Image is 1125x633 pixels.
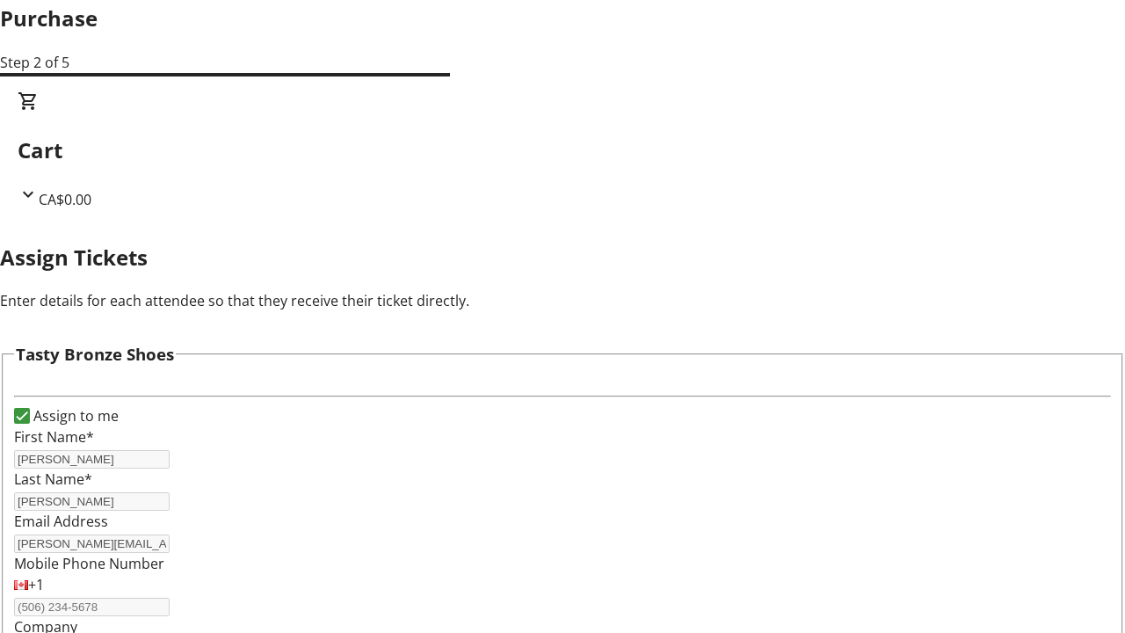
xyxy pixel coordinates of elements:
[14,427,94,447] label: First Name*
[39,190,91,209] span: CA$0.00
[14,554,164,573] label: Mobile Phone Number
[30,405,119,426] label: Assign to me
[14,598,170,616] input: (506) 234-5678
[16,342,174,367] h3: Tasty Bronze Shoes
[18,91,1107,210] div: CartCA$0.00
[14,469,92,489] label: Last Name*
[18,135,1107,166] h2: Cart
[14,512,108,531] label: Email Address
